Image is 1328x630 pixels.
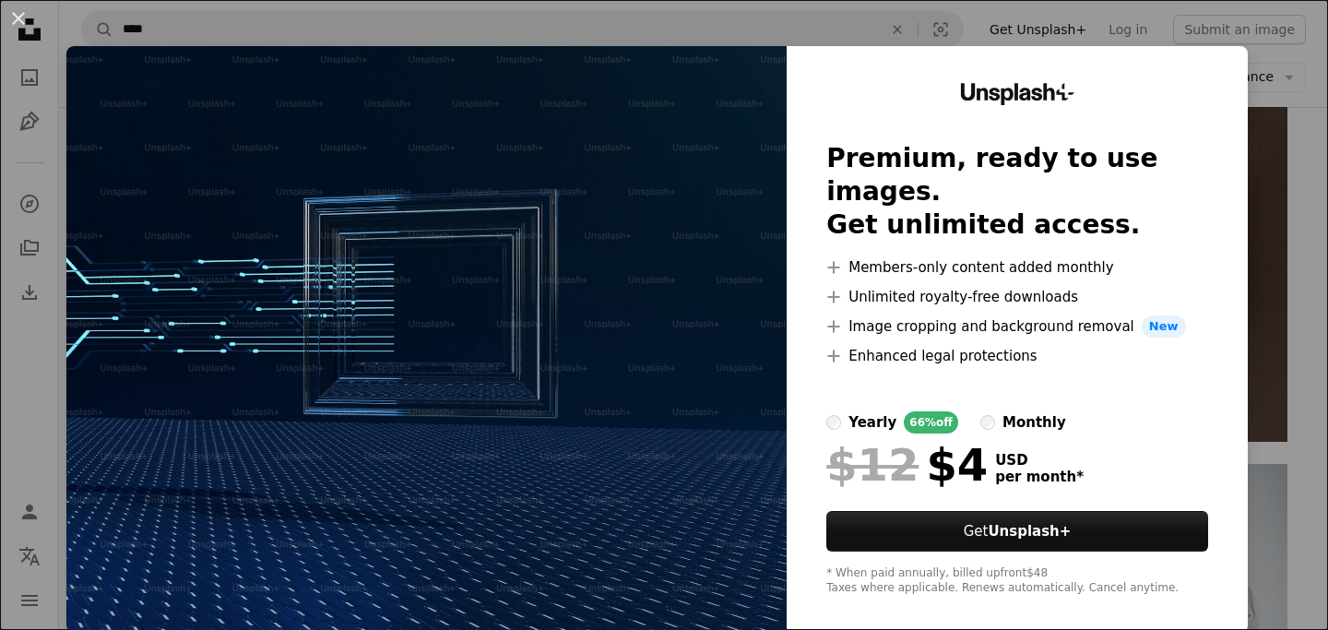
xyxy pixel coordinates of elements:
[1002,411,1066,434] div: monthly
[826,345,1208,367] li: Enhanced legal protections
[995,469,1084,485] span: per month *
[826,441,919,489] span: $12
[848,411,896,434] div: yearly
[1142,315,1186,338] span: New
[988,523,1071,540] strong: Unsplash+
[826,415,841,430] input: yearly66%off
[826,142,1208,242] h2: Premium, ready to use images. Get unlimited access.
[826,286,1208,308] li: Unlimited royalty-free downloads
[826,566,1208,596] div: * When paid annually, billed upfront $48 Taxes where applicable. Renews automatically. Cancel any...
[904,411,958,434] div: 66% off
[980,415,995,430] input: monthly
[826,315,1208,338] li: Image cropping and background removal
[826,441,988,489] div: $4
[826,511,1208,552] button: GetUnsplash+
[995,452,1084,469] span: USD
[826,256,1208,279] li: Members-only content added monthly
